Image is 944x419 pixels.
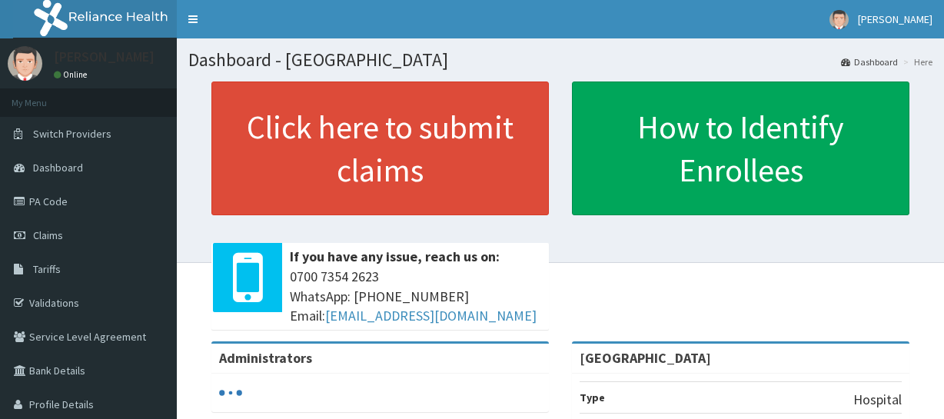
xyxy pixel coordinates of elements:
img: User Image [829,10,849,29]
p: Hospital [853,390,902,410]
svg: audio-loading [219,381,242,404]
a: How to Identify Enrollees [572,81,909,215]
span: Tariffs [33,262,61,276]
b: Type [580,391,605,404]
span: Claims [33,228,63,242]
a: Online [54,69,91,80]
span: Switch Providers [33,127,111,141]
a: Dashboard [841,55,898,68]
a: [EMAIL_ADDRESS][DOMAIN_NAME] [325,307,537,324]
li: Here [899,55,932,68]
a: Click here to submit claims [211,81,549,215]
strong: [GEOGRAPHIC_DATA] [580,349,711,367]
span: 0700 7354 2623 WhatsApp: [PHONE_NUMBER] Email: [290,267,541,326]
h1: Dashboard - [GEOGRAPHIC_DATA] [188,50,932,70]
p: [PERSON_NAME] [54,50,155,64]
span: [PERSON_NAME] [858,12,932,26]
b: If you have any issue, reach us on: [290,248,500,265]
img: User Image [8,46,42,81]
b: Administrators [219,349,312,367]
span: Dashboard [33,161,83,175]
